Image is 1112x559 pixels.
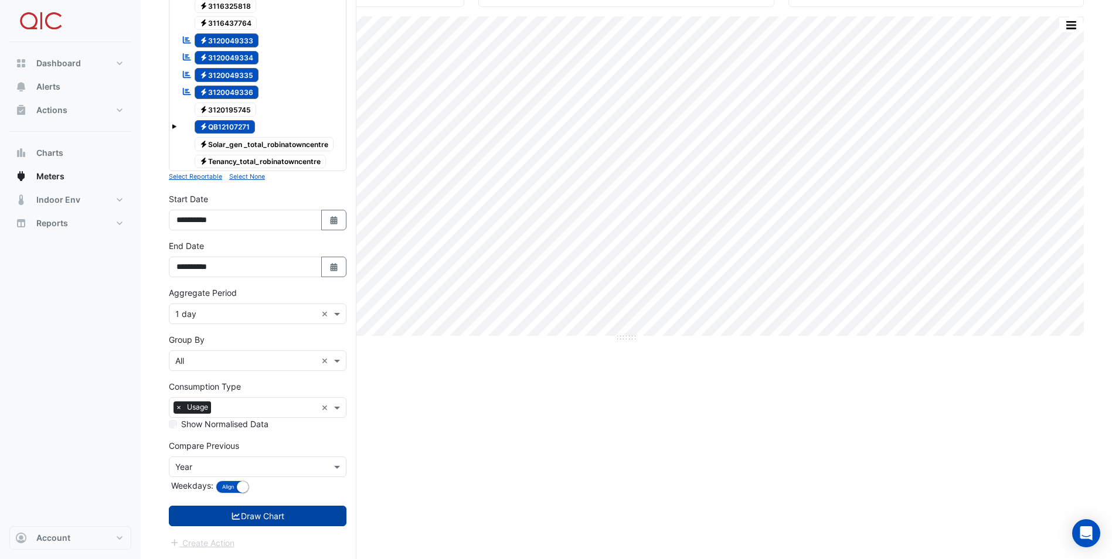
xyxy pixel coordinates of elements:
[195,103,257,117] span: 3120195745
[9,141,131,165] button: Charts
[321,401,331,414] span: Clear
[182,35,192,45] fa-icon: Reportable
[199,53,208,62] fa-icon: Electricity
[174,401,184,413] span: ×
[169,173,222,180] small: Select Reportable
[36,147,63,159] span: Charts
[9,188,131,212] button: Indoor Env
[36,81,60,93] span: Alerts
[199,139,208,148] fa-icon: Electricity
[199,1,208,10] fa-icon: Electricity
[329,262,339,272] fa-icon: Select Date
[195,120,256,134] span: QB12107271
[199,157,208,166] fa-icon: Electricity
[229,173,265,180] small: Select None
[15,81,27,93] app-icon: Alerts
[15,217,27,229] app-icon: Reports
[321,355,331,367] span: Clear
[36,57,81,69] span: Dashboard
[169,240,204,252] label: End Date
[182,52,192,62] fa-icon: Reportable
[36,532,70,544] span: Account
[169,380,241,393] label: Consumption Type
[199,70,208,79] fa-icon: Electricity
[169,193,208,205] label: Start Date
[199,88,208,97] fa-icon: Electricity
[36,171,64,182] span: Meters
[321,308,331,320] span: Clear
[169,171,222,182] button: Select Reportable
[182,87,192,97] fa-icon: Reportable
[36,194,80,206] span: Indoor Env
[199,19,208,28] fa-icon: Electricity
[195,33,259,47] span: 3120049333
[184,401,211,413] span: Usage
[199,122,208,131] fa-icon: Electricity
[169,287,237,299] label: Aggregate Period
[9,52,131,75] button: Dashboard
[229,171,265,182] button: Select None
[9,165,131,188] button: Meters
[169,506,346,526] button: Draw Chart
[15,171,27,182] app-icon: Meters
[195,137,334,151] span: Solar_gen _total_robinatowncentre
[1072,519,1100,547] div: Open Intercom Messenger
[195,86,259,100] span: 3120049336
[14,9,67,33] img: Company Logo
[195,16,257,30] span: 3116437764
[15,194,27,206] app-icon: Indoor Env
[15,57,27,69] app-icon: Dashboard
[182,69,192,79] fa-icon: Reportable
[195,155,327,169] span: Tenancy_total_robinatowncentre
[1059,18,1083,32] button: More Options
[9,212,131,235] button: Reports
[15,147,27,159] app-icon: Charts
[36,104,67,116] span: Actions
[199,36,208,45] fa-icon: Electricity
[36,217,68,229] span: Reports
[169,537,235,547] app-escalated-ticket-create-button: Please draw the charts first
[195,68,259,82] span: 3120049335
[195,51,259,65] span: 3120049334
[169,333,205,346] label: Group By
[169,439,239,452] label: Compare Previous
[9,75,131,98] button: Alerts
[169,479,213,492] label: Weekdays:
[181,418,268,430] label: Show Normalised Data
[199,105,208,114] fa-icon: Electricity
[9,98,131,122] button: Actions
[15,104,27,116] app-icon: Actions
[9,526,131,550] button: Account
[329,215,339,225] fa-icon: Select Date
